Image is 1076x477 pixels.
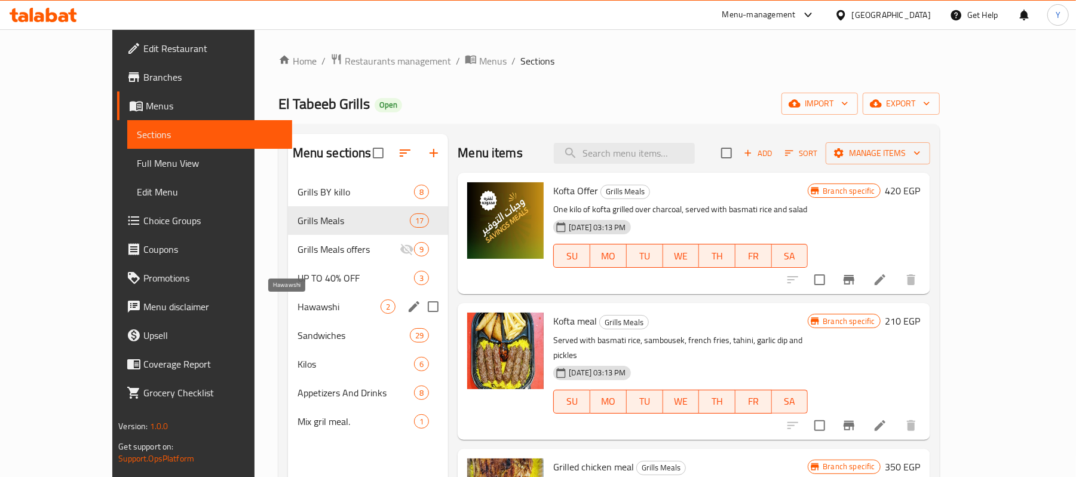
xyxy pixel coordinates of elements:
span: Kofta meal [553,312,597,330]
span: Grills Meals [601,185,649,198]
a: Support.OpsPlatform [118,451,194,466]
button: Add section [419,139,448,167]
span: Kofta Offer [553,182,598,200]
li: / [456,54,460,68]
span: Add [742,146,774,160]
div: Menu-management [722,8,796,22]
span: Grills Meals [298,213,410,228]
div: items [414,242,429,256]
img: Kofta Offer [467,182,544,259]
span: Coverage Report [143,357,283,371]
span: FR [740,393,767,410]
span: import [791,96,848,111]
div: Kilos [298,357,415,371]
a: Promotions [117,264,292,292]
span: Manage items [835,146,921,161]
span: TH [704,247,731,265]
a: Edit menu item [873,418,887,433]
div: Grills Meals17 [288,206,449,235]
div: Grills Meals offers [298,242,400,256]
span: Edit Menu [137,185,283,199]
span: Grills BY killo [298,185,415,199]
div: items [410,213,429,228]
div: Kilos6 [288,350,449,378]
button: import [781,93,858,115]
span: Grills Meals [600,316,648,329]
span: SU [559,247,585,265]
span: 1.0.0 [150,418,168,434]
span: El Tabeeb Grills [278,90,370,117]
div: items [414,357,429,371]
div: Hawawshi2edit [288,292,449,321]
span: Version: [118,418,148,434]
span: TU [632,247,658,265]
span: Select section [714,140,739,166]
span: TH [704,393,731,410]
span: Grills Meals [637,461,685,475]
button: Branch-specific-item [835,411,863,440]
span: SA [777,393,804,410]
span: FR [740,247,767,265]
span: 17 [410,215,428,227]
h6: 350 EGP [885,458,921,475]
div: items [381,299,396,314]
span: Upsell [143,328,283,343]
li: / [511,54,516,68]
span: 3 [415,273,428,284]
span: Menu disclaimer [143,299,283,314]
a: Edit Restaurant [117,34,292,63]
div: Sandwiches29 [288,321,449,350]
a: Full Menu View [127,149,292,178]
a: Home [278,54,317,68]
div: Appetizers And Drinks8 [288,378,449,407]
span: Restaurants management [345,54,451,68]
button: export [863,93,940,115]
button: SA [772,390,808,414]
span: Sort items [777,144,826,163]
a: Restaurants management [330,53,451,69]
button: SU [553,390,590,414]
a: Choice Groups [117,206,292,235]
span: Add item [739,144,777,163]
p: Served with basmati rice, sambousek, french fries, tahini, garlic dip and pickles [553,333,808,363]
a: Menus [465,53,507,69]
a: Coupons [117,235,292,264]
button: SA [772,244,808,268]
button: Manage items [826,142,930,164]
span: WE [668,247,695,265]
div: Open [375,98,402,112]
span: 8 [415,387,428,399]
span: 2 [381,301,395,313]
li: / [321,54,326,68]
div: items [414,185,429,199]
div: Grills Meals offers9 [288,235,449,264]
span: 29 [410,330,428,341]
div: Sandwiches [298,328,410,343]
span: Sort sections [391,139,419,167]
span: UP TO 40% OFF [298,271,415,285]
button: Branch-specific-item [835,265,863,294]
span: Grocery Checklist [143,386,283,400]
span: Menus [146,99,283,113]
div: [GEOGRAPHIC_DATA] [852,8,931,22]
nav: Menu sections [288,173,449,441]
span: Y [1056,8,1060,22]
button: TU [627,244,663,268]
span: Select to update [807,267,832,292]
div: Grills Meals [599,315,649,329]
button: MO [590,244,627,268]
h2: Menu items [458,144,523,162]
img: Kofta meal [467,313,544,389]
span: export [872,96,930,111]
span: Select to update [807,413,832,438]
span: TU [632,393,658,410]
h6: 420 EGP [885,182,921,199]
span: [DATE] 03:13 PM [564,222,630,233]
div: UP TO 40% OFF3 [288,264,449,292]
button: FR [735,244,772,268]
div: items [414,271,429,285]
button: TH [699,390,735,414]
span: MO [595,393,622,410]
div: Mix gril meal.1 [288,407,449,436]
